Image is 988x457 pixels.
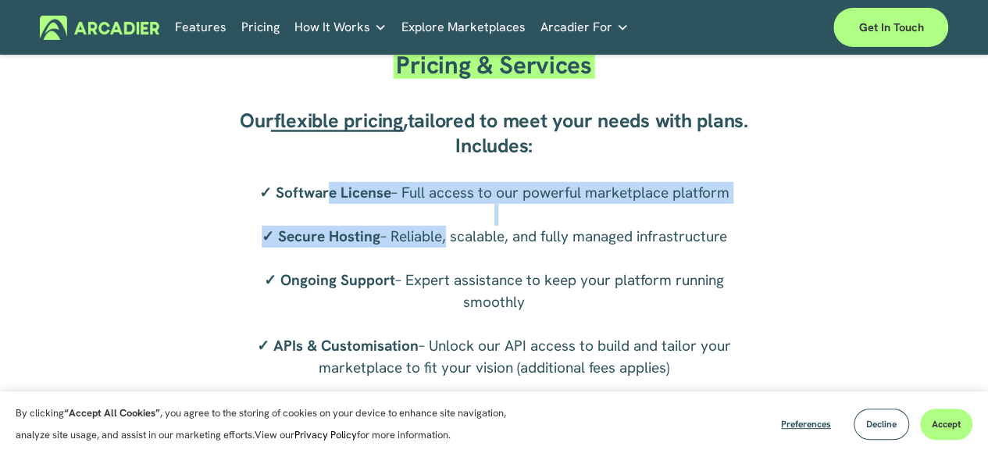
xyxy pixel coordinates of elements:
strong: Software License [276,183,391,202]
img: Arcadier [40,16,159,40]
p: By clicking , you agree to the storing of cookies on your device to enhance site navigation, anal... [16,402,523,446]
a: flexible pricing [274,108,403,134]
span: Decline [866,418,897,430]
a: Pricing [241,16,280,40]
a: Get in touch [833,8,948,47]
a: Features [175,16,226,40]
a: Explore Marketplaces [401,16,526,40]
a: , [403,108,408,134]
strong: ✓ APIs & Customisation [257,336,419,355]
a: folder dropdown [294,16,387,40]
span: tailored to meet your needs with plans. Includes: [407,108,753,159]
span: How It Works [294,16,370,38]
span: Our [240,108,273,134]
iframe: Chat Widget [910,382,988,457]
button: Preferences [769,409,843,440]
strong: ✓ Ongoing Support [264,270,395,290]
span: Arcadier For [540,16,612,38]
strong: “Accept All Cookies” [64,406,160,420]
p: – Full access to our powerful marketplace platform – Reliable, scalable, and fully managed infras... [235,182,753,379]
strong: ✓ Secure Hosting [262,227,380,246]
a: folder dropdown [540,16,629,40]
a: Privacy Policy [294,428,357,441]
div: Widget de chat [910,382,988,457]
span: Preferences [781,418,831,430]
strong: ✓ [259,183,272,202]
button: Decline [854,409,909,440]
span: Pricing & Services [396,49,591,80]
